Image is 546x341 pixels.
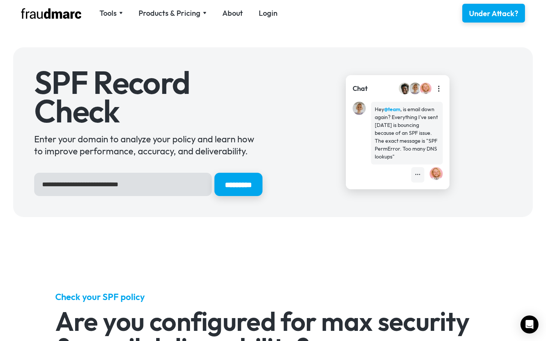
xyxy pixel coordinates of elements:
a: Under Attack? [462,4,525,23]
div: Tools [100,8,123,18]
h5: Check your SPF policy [55,291,491,303]
div: Products & Pricing [139,8,207,18]
div: Tools [100,8,117,18]
a: Login [259,8,278,18]
div: Chat [353,84,368,94]
strong: @team [384,106,400,113]
div: Open Intercom Messenger [520,315,538,333]
div: Products & Pricing [139,8,201,18]
form: Hero Sign Up Form [34,173,262,196]
h1: SPF Record Check [34,68,262,125]
div: Under Attack? [469,8,518,19]
div: ••• [415,171,421,179]
div: Hey , is email down again? Everything I've sent [DATE] is bouncing because of an SPF issue. The e... [375,106,439,161]
a: About [222,8,243,18]
div: Enter your domain to analyze your policy and learn how to improve performance, accuracy, and deli... [34,133,262,157]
